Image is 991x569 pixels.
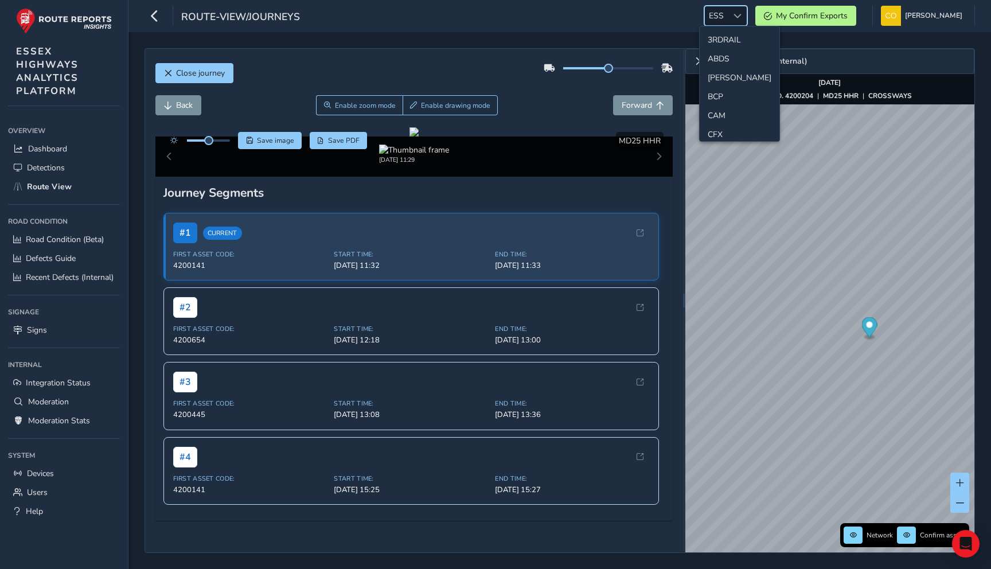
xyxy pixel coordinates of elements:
[495,474,649,483] span: End Time:
[316,95,403,115] button: Zoom
[203,227,242,240] span: Current
[8,447,120,464] div: System
[173,260,327,271] span: 4200141
[700,106,779,125] li: CAM
[173,447,197,467] span: # 4
[26,506,43,517] span: Help
[403,95,498,115] button: Draw
[27,181,72,192] span: Route View
[8,483,120,502] a: Users
[8,268,120,287] a: Recent Defects (Internal)
[334,260,488,271] span: [DATE] 11:32
[310,132,368,149] button: PDF
[952,530,980,558] div: Open Intercom Messenger
[495,485,649,495] span: [DATE] 15:27
[28,143,67,154] span: Dashboard
[176,68,225,79] span: Close journey
[8,158,120,177] a: Detections
[700,125,779,144] li: CFX
[776,10,848,21] span: My Confirm Exports
[379,145,449,155] img: Thumbnail frame
[16,45,79,98] span: ESSEX HIGHWAYS ANALYTICS PLATFORM
[622,100,652,111] span: Forward
[334,485,488,495] span: [DATE] 15:25
[163,185,665,201] div: Journey Segments
[334,250,488,259] span: Start Time:
[867,531,893,540] span: Network
[334,399,488,408] span: Start Time:
[16,8,112,34] img: rr logo
[27,468,54,479] span: Devices
[8,303,120,321] div: Signage
[334,335,488,345] span: [DATE] 12:18
[26,377,91,388] span: Integration Status
[26,272,114,283] span: Recent Defects (Internal)
[8,230,120,249] a: Road Condition (Beta)
[26,234,104,245] span: Road Condition (Beta)
[905,6,962,26] span: [PERSON_NAME]
[421,101,490,110] span: Enable drawing mode
[818,78,841,87] strong: [DATE]
[173,325,327,333] span: First Asset Code:
[257,136,294,145] span: Save image
[700,49,779,68] li: ABDS
[173,474,327,483] span: First Asset Code:
[28,396,69,407] span: Moderation
[8,411,120,430] a: Moderation Stats
[495,410,649,420] span: [DATE] 13:36
[755,6,856,26] button: My Confirm Exports
[881,6,966,26] button: [PERSON_NAME]
[495,335,649,345] span: [DATE] 13:00
[8,464,120,483] a: Devices
[619,135,661,146] span: MD25 HHR
[881,6,901,26] img: diamond-layout
[8,177,120,196] a: Route View
[155,95,201,115] button: Back
[685,49,974,74] a: Expand
[173,399,327,408] span: First Asset Code:
[8,502,120,521] a: Help
[8,321,120,340] a: Signs
[173,372,197,392] span: # 3
[334,325,488,333] span: Start Time:
[8,356,120,373] div: Internal
[27,325,47,336] span: Signs
[8,249,120,268] a: Defects Guide
[868,91,912,100] strong: CROSSWAYS
[26,253,76,264] span: Defects Guide
[173,297,197,318] span: # 2
[700,87,779,106] li: BCP
[28,415,90,426] span: Moderation Stats
[379,155,449,164] div: [DATE] 11:29
[238,132,302,149] button: Save
[8,213,120,230] div: Road Condition
[328,136,360,145] span: Save PDF
[823,91,859,100] strong: MD25 HHR
[8,139,120,158] a: Dashboard
[173,410,327,420] span: 4200445
[747,91,912,100] div: | |
[705,6,728,25] span: ESS
[334,410,488,420] span: [DATE] 13:08
[155,63,233,83] button: Close journey
[181,10,300,26] span: route-view/journeys
[920,531,966,540] span: Confirm assets
[495,250,649,259] span: End Time:
[173,250,327,259] span: First Asset Code:
[335,101,396,110] span: Enable zoom mode
[8,122,120,139] div: Overview
[747,91,813,100] strong: ASSET NO. 4200204
[173,335,327,345] span: 4200654
[495,399,649,408] span: End Time:
[700,30,779,49] li: 3RDRAIL
[861,317,877,341] div: Map marker
[8,373,120,392] a: Integration Status
[27,487,48,498] span: Users
[173,485,327,495] span: 4200141
[176,100,193,111] span: Back
[334,474,488,483] span: Start Time:
[495,260,649,271] span: [DATE] 11:33
[27,162,65,173] span: Detections
[700,68,779,87] li: ANDY
[613,95,673,115] button: Forward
